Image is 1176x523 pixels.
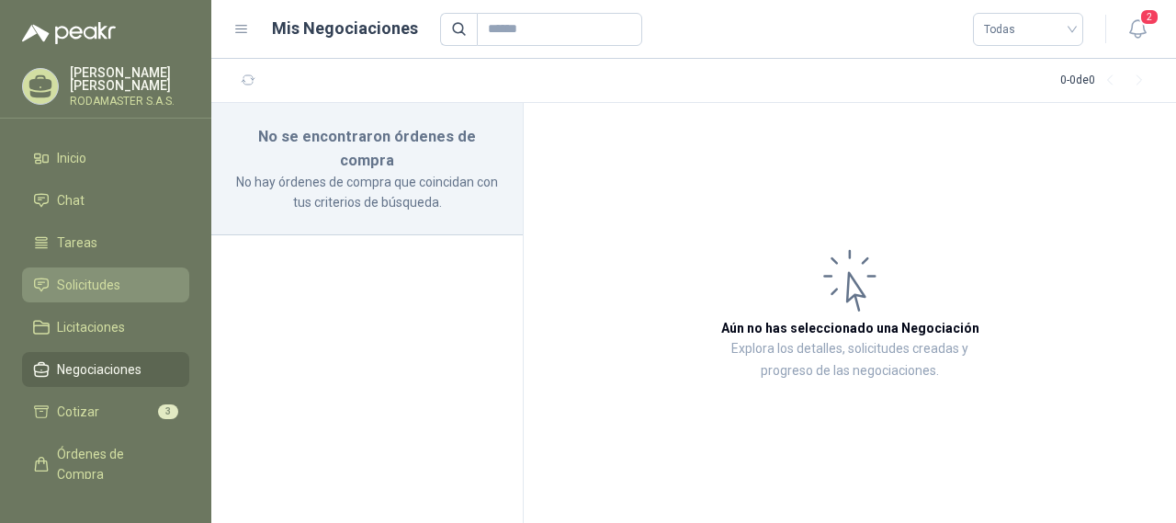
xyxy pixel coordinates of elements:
[57,233,97,253] span: Tareas
[22,437,189,492] a: Órdenes de Compra
[57,317,125,337] span: Licitaciones
[984,16,1072,43] span: Todas
[1139,8,1159,26] span: 2
[57,402,99,422] span: Cotizar
[158,404,178,419] span: 3
[22,310,189,345] a: Licitaciones
[57,359,141,380] span: Negociaciones
[22,141,189,176] a: Inicio
[721,318,979,338] h3: Aún no has seleccionado una Negociación
[1121,13,1154,46] button: 2
[57,148,86,168] span: Inicio
[70,96,189,107] p: RODAMASTER S.A.S.
[272,16,418,41] h1: Mis Negociaciones
[233,125,501,172] h3: No se encontraron órdenes de compra
[22,394,189,429] a: Cotizar3
[57,275,120,295] span: Solicitudes
[22,183,189,218] a: Chat
[233,172,501,212] p: No hay órdenes de compra que coincidan con tus criterios de búsqueda.
[1060,66,1154,96] div: 0 - 0 de 0
[22,225,189,260] a: Tareas
[70,66,189,92] p: [PERSON_NAME] [PERSON_NAME]
[22,22,116,44] img: Logo peakr
[22,352,189,387] a: Negociaciones
[707,338,992,382] p: Explora los detalles, solicitudes creadas y progreso de las negociaciones.
[57,444,172,484] span: Órdenes de Compra
[22,267,189,302] a: Solicitudes
[57,190,85,210] span: Chat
